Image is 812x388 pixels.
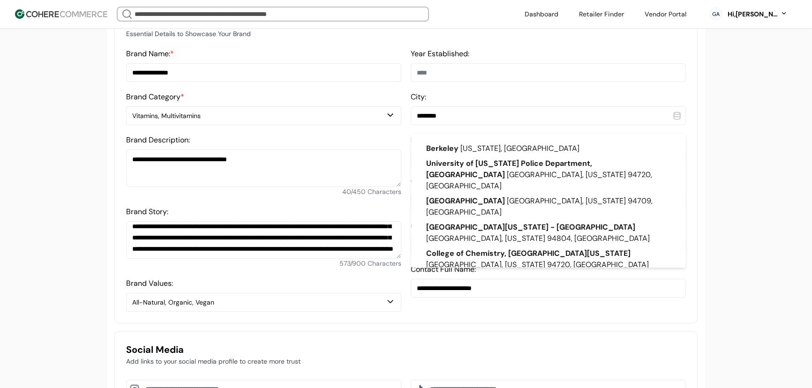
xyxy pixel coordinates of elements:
div: [GEOGRAPHIC_DATA], [US_STATE] 94709, [GEOGRAPHIC_DATA] [419,194,678,220]
p: Add links to your social media profile to create more trust [126,357,686,366]
span: [GEOGRAPHIC_DATA][US_STATE] - [GEOGRAPHIC_DATA] [426,222,635,232]
label: Brand Category [126,92,184,102]
label: Brand Story: [126,207,168,216]
span: 573 / 900 Characters [339,259,401,268]
label: City: [411,92,426,102]
div: Vitamins, Multivitamins [132,111,385,121]
div: [GEOGRAPHIC_DATA], [US_STATE] 94804, [GEOGRAPHIC_DATA] [419,220,678,246]
span: Berkeley [426,143,459,153]
div: Hi, [PERSON_NAME] [727,9,778,19]
h3: Social Media [126,343,686,357]
span: College of Chemistry, [GEOGRAPHIC_DATA][US_STATE] [426,248,631,258]
img: Cohere Logo [15,9,107,19]
button: Hi,[PERSON_NAME] [727,9,788,19]
div: [GEOGRAPHIC_DATA], [US_STATE] 94720, [GEOGRAPHIC_DATA] [419,246,678,272]
span: 40 / 450 Characters [342,187,401,196]
label: Brand Name: [126,49,174,59]
label: Brand Values: [126,278,173,288]
label: Year Established: [411,49,469,59]
div: All-Natural, Organic, Vegan [132,298,385,307]
div: [GEOGRAPHIC_DATA], [US_STATE] 94720, [GEOGRAPHIC_DATA] [419,156,678,194]
div: [US_STATE], [GEOGRAPHIC_DATA] [419,141,678,156]
label: Brand Description: [126,135,190,145]
span: [GEOGRAPHIC_DATA] [426,196,505,206]
p: Essential Details to Showcase Your Brand [126,29,686,39]
label: Contact Full Name: [411,264,476,274]
span: University of [US_STATE] Police Department, [GEOGRAPHIC_DATA] [426,158,592,179]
